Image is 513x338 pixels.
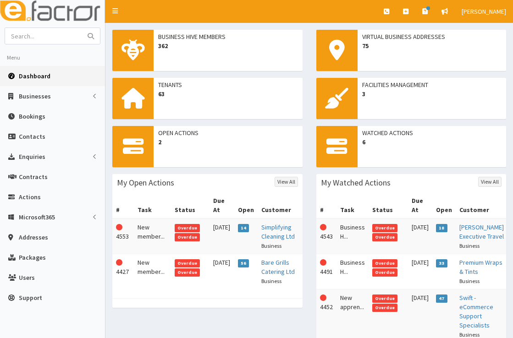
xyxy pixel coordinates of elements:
[362,137,502,147] span: 6
[362,41,502,50] span: 75
[261,278,281,284] small: Business
[134,192,171,218] th: Task
[336,192,369,218] th: Task
[408,254,432,289] td: [DATE]
[459,258,502,276] a: Premium Wraps & Tints
[372,259,398,267] span: Overdue
[19,112,45,120] span: Bookings
[158,80,298,89] span: Tenants
[116,224,122,230] i: This Action is overdue!
[408,218,432,254] td: [DATE]
[261,223,295,240] a: Simplifying Cleaning Ltd
[19,273,35,282] span: Users
[321,179,391,187] h3: My Watched Actions
[175,233,200,241] span: Overdue
[158,41,298,50] span: 362
[210,192,234,218] th: Due At
[158,128,298,137] span: Open Actions
[459,223,504,240] a: [PERSON_NAME] Executive Travel
[19,92,51,100] span: Businesses
[320,259,326,266] i: This Action is overdue!
[320,294,326,301] i: This Action is overdue!
[158,89,298,98] span: 63
[238,224,249,232] span: 14
[459,242,480,249] small: Business
[19,153,45,161] span: Enquiries
[19,72,50,80] span: Dashboard
[372,224,398,232] span: Overdue
[5,28,82,44] input: Search...
[19,233,48,241] span: Addresses
[369,192,408,218] th: Status
[362,32,502,41] span: Virtual Business Addresses
[175,268,200,277] span: Overdue
[19,132,45,141] span: Contacts
[171,192,210,218] th: Status
[456,192,507,218] th: Customer
[275,177,298,187] a: View All
[372,304,398,312] span: Overdue
[175,224,200,232] span: Overdue
[372,268,398,277] span: Overdue
[316,192,336,218] th: #
[19,294,42,302] span: Support
[462,7,506,16] span: [PERSON_NAME]
[316,254,336,289] td: 4491
[234,192,258,218] th: Open
[372,294,398,303] span: Overdue
[432,192,456,218] th: Open
[362,89,502,98] span: 3
[112,192,134,218] th: #
[362,128,502,137] span: Watched Actions
[261,258,295,276] a: Bare Grills Catering Ltd
[408,192,432,218] th: Due At
[158,32,298,41] span: Business Hive Members
[436,259,447,267] span: 33
[112,254,134,289] td: 4427
[112,218,134,254] td: 4553
[134,218,171,254] td: New member...
[372,233,398,241] span: Overdue
[459,331,480,338] small: Business
[175,259,200,267] span: Overdue
[19,193,41,201] span: Actions
[362,80,502,89] span: Facilities Management
[210,254,234,289] td: [DATE]
[158,137,298,147] span: 2
[19,173,48,181] span: Contracts
[238,259,249,267] span: 56
[459,278,480,284] small: Business
[320,224,326,230] i: This Action is overdue!
[436,294,447,303] span: 47
[336,218,369,254] td: Business H...
[134,254,171,289] td: New member...
[459,294,493,329] a: Swift - eCommerce Support Specialists
[478,177,502,187] a: View All
[436,224,447,232] span: 18
[116,259,122,266] i: This Action is overdue!
[19,253,46,262] span: Packages
[117,179,174,187] h3: My Open Actions
[261,242,281,249] small: Business
[258,192,303,218] th: Customer
[336,254,369,289] td: Business H...
[316,218,336,254] td: 4543
[19,213,55,221] span: Microsoft365
[210,218,234,254] td: [DATE]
